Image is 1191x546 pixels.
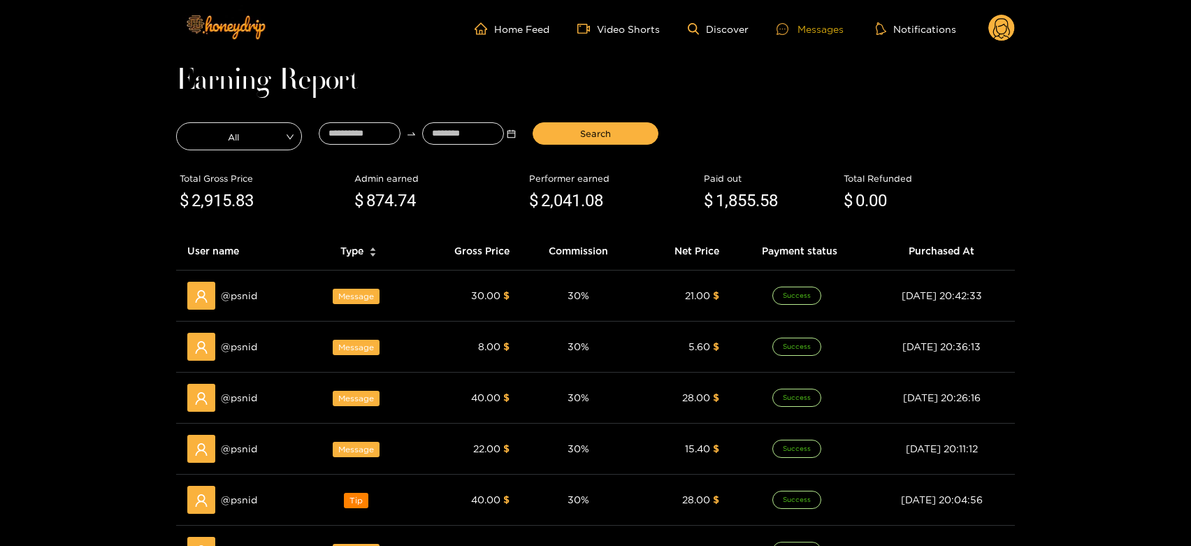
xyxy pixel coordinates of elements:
[682,494,710,505] span: 28.00
[756,191,778,210] span: .58
[333,289,380,304] span: Message
[340,243,363,259] span: Type
[902,341,981,352] span: [DATE] 20:36:13
[580,127,611,141] span: Search
[568,392,589,403] span: 30 %
[713,494,719,505] span: $
[478,341,500,352] span: 8.00
[354,171,522,185] div: Admin earned
[529,188,538,215] span: $
[192,191,231,210] span: 2,915
[529,171,697,185] div: Performer earned
[713,341,719,352] span: $
[369,245,377,253] span: caret-up
[688,341,710,352] span: 5.60
[221,492,257,508] span: @ psnid
[865,191,887,210] span: .00
[533,122,658,145] button: Search
[176,232,306,271] th: User name
[906,443,978,454] span: [DATE] 20:11:12
[730,232,868,271] th: Payment status
[688,23,749,35] a: Discover
[903,392,981,403] span: [DATE] 20:26:16
[473,443,500,454] span: 22.00
[872,22,960,36] button: Notifications
[180,171,347,185] div: Total Gross Price
[503,341,510,352] span: $
[581,191,603,210] span: .08
[231,191,254,210] span: .83
[221,339,257,354] span: @ psnid
[333,340,380,355] span: Message
[685,443,710,454] span: 15.40
[716,191,756,210] span: 1,855
[685,290,710,301] span: 21.00
[772,287,821,305] span: Success
[772,491,821,509] span: Success
[369,251,377,259] span: caret-down
[704,171,837,185] div: Paid out
[194,289,208,303] span: user
[568,341,589,352] span: 30 %
[577,22,660,35] a: Video Shorts
[868,232,1015,271] th: Purchased At
[772,389,821,407] span: Success
[221,441,257,457] span: @ psnid
[394,191,416,210] span: .74
[194,443,208,457] span: user
[682,392,710,403] span: 28.00
[503,290,510,301] span: $
[354,188,363,215] span: $
[406,129,417,139] span: to
[713,392,719,403] span: $
[636,232,730,271] th: Net Price
[704,188,713,215] span: $
[521,232,636,271] th: Commission
[471,494,500,505] span: 40.00
[412,232,521,271] th: Gross Price
[568,290,589,301] span: 30 %
[221,390,257,405] span: @ psnid
[471,290,500,301] span: 30.00
[333,391,380,406] span: Message
[475,22,494,35] span: home
[406,129,417,139] span: swap-right
[777,21,844,37] div: Messages
[856,191,865,210] span: 0
[902,290,982,301] span: [DATE] 20:42:33
[568,443,589,454] span: 30 %
[344,493,368,508] span: Tip
[366,191,394,210] span: 874
[503,392,510,403] span: $
[844,171,1011,185] div: Total Refunded
[772,338,821,356] span: Success
[194,391,208,405] span: user
[177,127,301,146] span: All
[176,71,1015,91] h1: Earning Report
[180,188,189,215] span: $
[471,392,500,403] span: 40.00
[713,443,719,454] span: $
[333,442,380,457] span: Message
[844,188,853,215] span: $
[568,494,589,505] span: 30 %
[901,494,983,505] span: [DATE] 20:04:56
[475,22,549,35] a: Home Feed
[772,440,821,458] span: Success
[713,290,719,301] span: $
[503,443,510,454] span: $
[541,191,581,210] span: 2,041
[221,288,257,303] span: @ psnid
[194,340,208,354] span: user
[503,494,510,505] span: $
[577,22,597,35] span: video-camera
[194,494,208,508] span: user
